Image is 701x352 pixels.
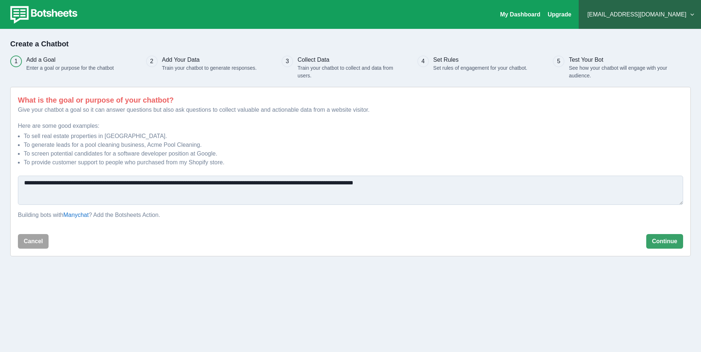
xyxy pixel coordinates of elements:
p: Give your chatbot a goal so it can answer questions but also ask questions to collect valuable an... [18,106,683,114]
a: My Dashboard [500,11,540,18]
p: What is the goal or purpose of your chatbot? [18,95,683,106]
h2: Create a Chatbot [10,39,691,48]
div: 1 [15,57,18,66]
p: Building bots with ? Add the Botsheets Action. [18,211,683,219]
div: 3 [286,57,289,66]
p: See how your chatbot will engage with your audience. [569,64,672,80]
p: Here are some good examples: [18,122,683,130]
div: 4 [421,57,425,66]
div: 2 [150,57,153,66]
h3: Add Your Data [162,56,257,64]
div: Progress [10,56,691,80]
li: To provide customer support to people who purchased from my Shopify store. [24,158,683,167]
p: Train your chatbot to collect and data from users. [298,64,395,80]
p: Train your chatbot to generate responses. [162,64,257,72]
h3: Add a Goal [26,56,114,64]
button: Continue [646,234,683,249]
h3: Collect Data [298,56,395,64]
li: To sell real estate properties in [GEOGRAPHIC_DATA]. [24,132,683,141]
p: Set rules of engagement for your chatbot. [433,64,528,72]
button: Cancel [18,234,49,249]
img: botsheets-logo.png [6,4,80,25]
a: Upgrade [548,11,571,18]
li: To generate leads for a pool cleaning business, Acme Pool Cleaning. [24,141,683,149]
button: [EMAIL_ADDRESS][DOMAIN_NAME] [585,7,695,22]
li: To screen potential candidates for a software developer position at Google. [24,149,683,158]
div: 5 [557,57,560,66]
h3: Set Rules [433,56,528,64]
p: Enter a goal or purpose for the chatbot [26,64,114,72]
h3: Test Your Bot [569,56,672,64]
a: Manychat [64,212,89,218]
